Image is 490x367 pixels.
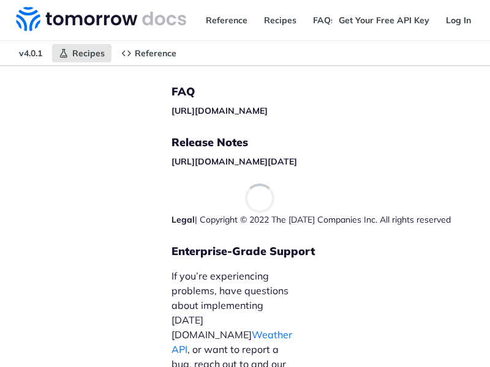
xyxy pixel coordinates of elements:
[171,213,451,226] div: | Copyright © 2022 The [DATE] Companies Inc. All rights reserved
[199,11,254,29] a: Reference
[171,156,297,167] a: [URL][DOMAIN_NAME][DATE]
[439,11,478,29] a: Log In
[171,135,451,150] h5: Release Notes
[135,48,176,59] span: Reference
[115,44,183,62] a: Reference
[52,44,111,62] a: Recipes
[16,7,186,31] img: Tomorrow.io Weather API Docs
[257,11,303,29] a: Recipes
[171,244,315,259] h5: Enterprise-Grade Support
[12,44,49,62] span: v4.0.1
[306,11,342,29] a: FAQs
[72,48,105,59] span: Recipes
[171,214,195,225] a: Legal
[332,11,436,29] a: Get Your Free API Key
